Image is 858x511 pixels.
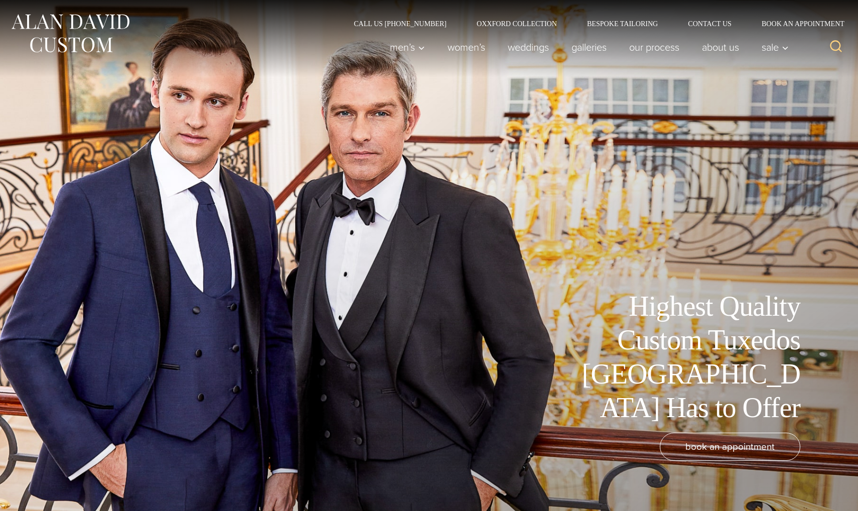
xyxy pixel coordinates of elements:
a: Women’s [437,37,497,57]
a: book an appointment [660,433,800,461]
span: book an appointment [685,439,775,454]
a: Bespoke Tailoring [572,20,673,27]
a: Book an Appointment [747,20,848,27]
a: Contact Us [673,20,747,27]
nav: Secondary Navigation [339,20,848,27]
h1: Highest Quality Custom Tuxedos [GEOGRAPHIC_DATA] Has to Offer [575,290,800,425]
img: Alan David Custom [10,11,130,56]
button: View Search Form [824,35,848,59]
a: Our Process [618,37,691,57]
span: Men’s [390,42,425,52]
span: Sale [762,42,789,52]
a: weddings [497,37,560,57]
nav: Primary Navigation [379,37,794,57]
a: Oxxford Collection [462,20,572,27]
a: About Us [691,37,751,57]
a: Galleries [560,37,618,57]
a: Call Us [PHONE_NUMBER] [339,20,462,27]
